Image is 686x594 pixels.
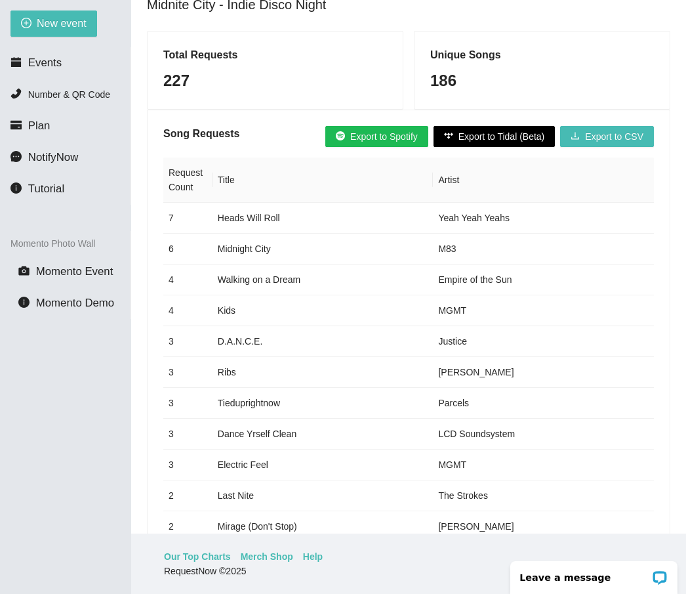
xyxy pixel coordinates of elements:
span: Tutorial [28,182,64,195]
h5: Total Requests [163,47,387,63]
button: Export to Tidal (Beta) [434,126,555,147]
h5: Unique Songs [430,47,654,63]
span: Export to CSV [585,129,643,144]
td: MGMT [433,450,654,480]
a: Help [303,549,323,564]
td: Dance Yrself Clean [212,419,434,450]
td: 3 [163,388,212,419]
td: 2 [163,480,212,511]
a: Merch Shop [241,549,293,564]
td: Parcels [433,388,654,419]
td: 3 [163,419,212,450]
td: 7 [163,203,212,234]
td: Midnight City [212,234,434,265]
div: 186 [430,68,654,93]
div: 227 [163,68,387,93]
td: 3 [163,450,212,480]
span: Export to Spotify [350,129,418,144]
span: Momento Event [36,265,113,278]
span: Number & QR Code [28,89,110,100]
td: Tieduprightnow [212,388,434,419]
td: D.A.N.C.E. [212,326,434,357]
td: Kids [212,295,434,326]
button: Export to Spotify [325,126,428,147]
td: 4 [163,265,212,295]
td: Electric Feel [212,450,434,480]
td: Heads Will Roll [212,203,434,234]
td: Ribs [212,357,434,388]
td: 2 [163,511,212,542]
button: downloadExport to CSV [560,126,654,147]
td: [PERSON_NAME] [433,511,654,542]
div: RequestNow © 2025 [164,564,650,578]
td: 3 [163,357,212,388]
span: Export to Tidal (Beta) [458,129,545,144]
span: plus-circle [21,18,31,30]
td: Yeah Yeah Yeahs [433,203,654,234]
span: message [10,151,22,162]
td: M83 [433,234,654,265]
th: Request Count [163,158,212,203]
span: Events [28,56,62,69]
span: phone [10,88,22,99]
span: calendar [10,56,22,68]
span: camera [18,265,30,276]
span: download [571,131,580,142]
td: LCD Soundsystem [433,419,654,450]
a: Our Top Charts [164,549,231,564]
td: Justice [433,326,654,357]
th: Title [212,158,434,203]
span: NotifyNow [28,151,78,163]
span: New event [37,15,87,32]
button: plus-circleNew event [10,11,97,37]
td: The Strokes [433,480,654,511]
span: credit-card [10,119,22,131]
td: Empire of the Sun [433,265,654,295]
td: MGMT [433,295,654,326]
td: Mirage (Don't Stop) [212,511,434,542]
iframe: LiveChat chat widget [502,553,686,594]
h5: Song Requests [163,126,239,142]
td: Walking on a Dream [212,265,434,295]
td: [PERSON_NAME] [433,357,654,388]
td: 3 [163,326,212,357]
span: Plan [28,119,50,132]
td: 4 [163,295,212,326]
td: 6 [163,234,212,265]
span: Momento Demo [36,297,114,309]
td: Last Nite [212,480,434,511]
span: info-circle [10,182,22,194]
span: info-circle [18,297,30,308]
th: Artist [433,158,654,203]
